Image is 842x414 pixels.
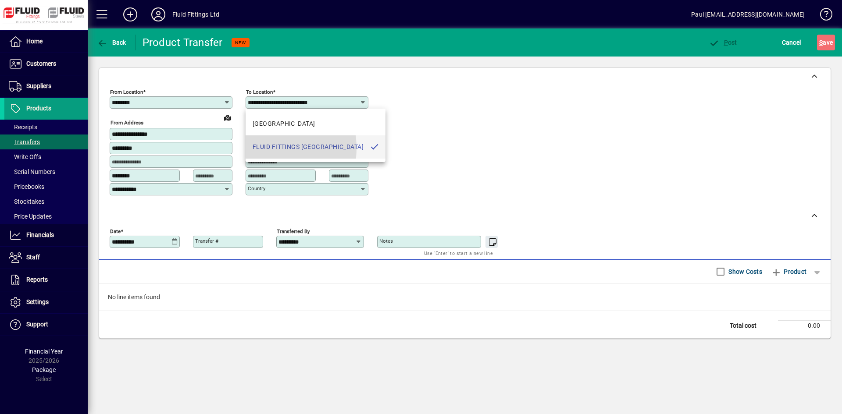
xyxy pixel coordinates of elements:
[143,35,223,50] div: Product Transfer
[26,60,56,67] span: Customers
[26,254,40,261] span: Staff
[4,269,88,291] a: Reports
[26,105,51,112] span: Products
[235,40,246,46] span: NEW
[4,291,88,313] a: Settings
[9,213,52,220] span: Price Updates
[771,265,806,279] span: Product
[4,247,88,269] a: Staff
[88,35,136,50] app-page-header-button: Back
[725,320,778,331] td: Total cost
[379,238,393,244] mat-label: Notes
[9,138,40,145] span: Transfers
[95,35,128,50] button: Back
[9,183,44,190] span: Pricebooks
[97,39,126,46] span: Back
[727,267,762,276] label: Show Costs
[248,185,265,191] mat-label: Country
[4,31,88,53] a: Home
[4,120,88,134] a: Receipts
[110,89,143,95] mat-label: From location
[724,39,728,46] span: P
[144,7,172,22] button: Profile
[26,82,51,89] span: Suppliers
[9,153,41,160] span: Write Offs
[4,75,88,97] a: Suppliers
[4,149,88,164] a: Write Offs
[819,39,823,46] span: S
[813,2,831,30] a: Knowledge Base
[817,35,835,50] button: Save
[9,124,37,131] span: Receipts
[780,35,803,50] button: Cancel
[116,7,144,22] button: Add
[26,298,49,305] span: Settings
[4,134,88,149] a: Transfers
[99,284,831,311] div: No line items found
[221,110,235,124] a: View on map
[4,209,88,224] a: Price Updates
[4,314,88,336] a: Support
[778,320,831,331] td: 0.00
[195,238,218,244] mat-label: Transfer #
[819,35,833,50] span: ave
[26,276,48,283] span: Reports
[246,89,273,95] mat-label: To location
[172,7,219,21] div: Fluid Fittings Ltd
[767,264,811,280] button: Product
[32,366,56,373] span: Package
[709,39,737,46] span: ost
[26,231,54,238] span: Financials
[26,38,43,45] span: Home
[277,228,310,234] mat-label: Transferred by
[691,7,805,21] div: Paul [EMAIL_ADDRESS][DOMAIN_NAME]
[782,35,801,50] span: Cancel
[4,53,88,75] a: Customers
[4,194,88,209] a: Stocktakes
[424,248,493,258] mat-hint: Use 'Enter' to start a new line
[110,228,121,234] mat-label: Date
[4,164,88,179] a: Serial Numbers
[9,168,55,175] span: Serial Numbers
[4,224,88,246] a: Financials
[25,348,63,355] span: Financial Year
[9,198,44,205] span: Stocktakes
[4,179,88,194] a: Pricebooks
[26,321,48,328] span: Support
[706,35,739,50] button: Post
